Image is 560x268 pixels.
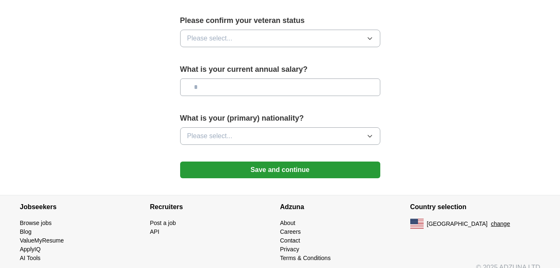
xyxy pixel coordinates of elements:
button: change [491,220,510,228]
a: ApplyIQ [20,246,41,253]
a: Browse jobs [20,220,52,226]
a: AI Tools [20,255,41,261]
button: Please select... [180,30,380,47]
h4: Country selection [410,195,540,219]
button: Please select... [180,127,380,145]
label: Please confirm your veteran status [180,15,380,26]
img: US flag [410,219,424,229]
a: ValueMyResume [20,237,64,244]
label: What is your current annual salary? [180,64,380,75]
span: Please select... [187,131,233,141]
a: API [150,228,160,235]
a: Post a job [150,220,176,226]
label: What is your (primary) nationality? [180,113,380,124]
button: Save and continue [180,162,380,178]
a: Privacy [280,246,299,253]
span: Please select... [187,33,233,43]
a: About [280,220,296,226]
a: Careers [280,228,301,235]
a: Terms & Conditions [280,255,331,261]
span: [GEOGRAPHIC_DATA] [427,220,488,228]
a: Contact [280,237,300,244]
a: Blog [20,228,32,235]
